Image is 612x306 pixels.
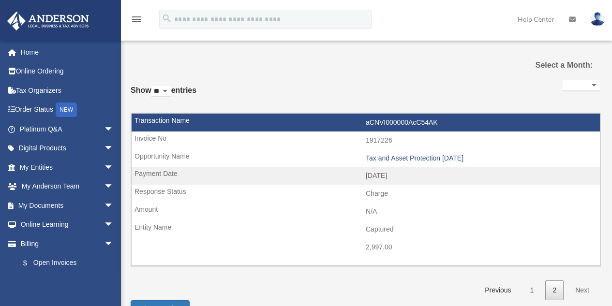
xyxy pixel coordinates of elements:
img: Anderson Advisors Platinum Portal [4,12,92,30]
a: Online Ordering [7,62,128,81]
a: $Open Invoices [14,253,128,273]
span: arrow_drop_down [104,158,123,177]
select: Showentries [151,86,171,97]
span: arrow_drop_down [104,196,123,216]
td: aCNVI000000AcC54AK [132,114,600,132]
a: My Documentsarrow_drop_down [7,196,128,215]
a: Platinum Q&Aarrow_drop_down [7,119,128,139]
td: [DATE] [132,167,600,185]
span: arrow_drop_down [104,177,123,197]
a: Previous [478,280,518,300]
a: My Entitiesarrow_drop_down [7,158,128,177]
span: arrow_drop_down [104,234,123,254]
i: menu [131,14,142,25]
a: My Anderson Teamarrow_drop_down [7,177,128,196]
td: 2,997.00 [132,238,600,257]
td: Captured [132,220,600,239]
div: Tax and Asset Protection [DATE] [366,154,595,162]
a: Order StatusNEW [7,100,128,120]
div: NEW [56,102,77,117]
a: Tax Organizers [7,81,128,100]
a: menu [131,17,142,25]
span: arrow_drop_down [104,215,123,235]
span: arrow_drop_down [104,119,123,139]
img: User Pic [590,12,605,26]
td: 1917226 [132,131,600,150]
a: Online Learningarrow_drop_down [7,215,128,234]
a: Billingarrow_drop_down [7,234,128,253]
label: Show entries [131,84,196,107]
td: N/A [132,203,600,221]
a: Past Invoices [14,273,123,292]
span: $ [29,257,33,269]
td: Charge [132,185,600,203]
label: Select a Month: [529,58,593,72]
a: Home [7,43,128,62]
span: arrow_drop_down [104,139,123,159]
a: Digital Productsarrow_drop_down [7,139,128,158]
i: search [162,13,172,24]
